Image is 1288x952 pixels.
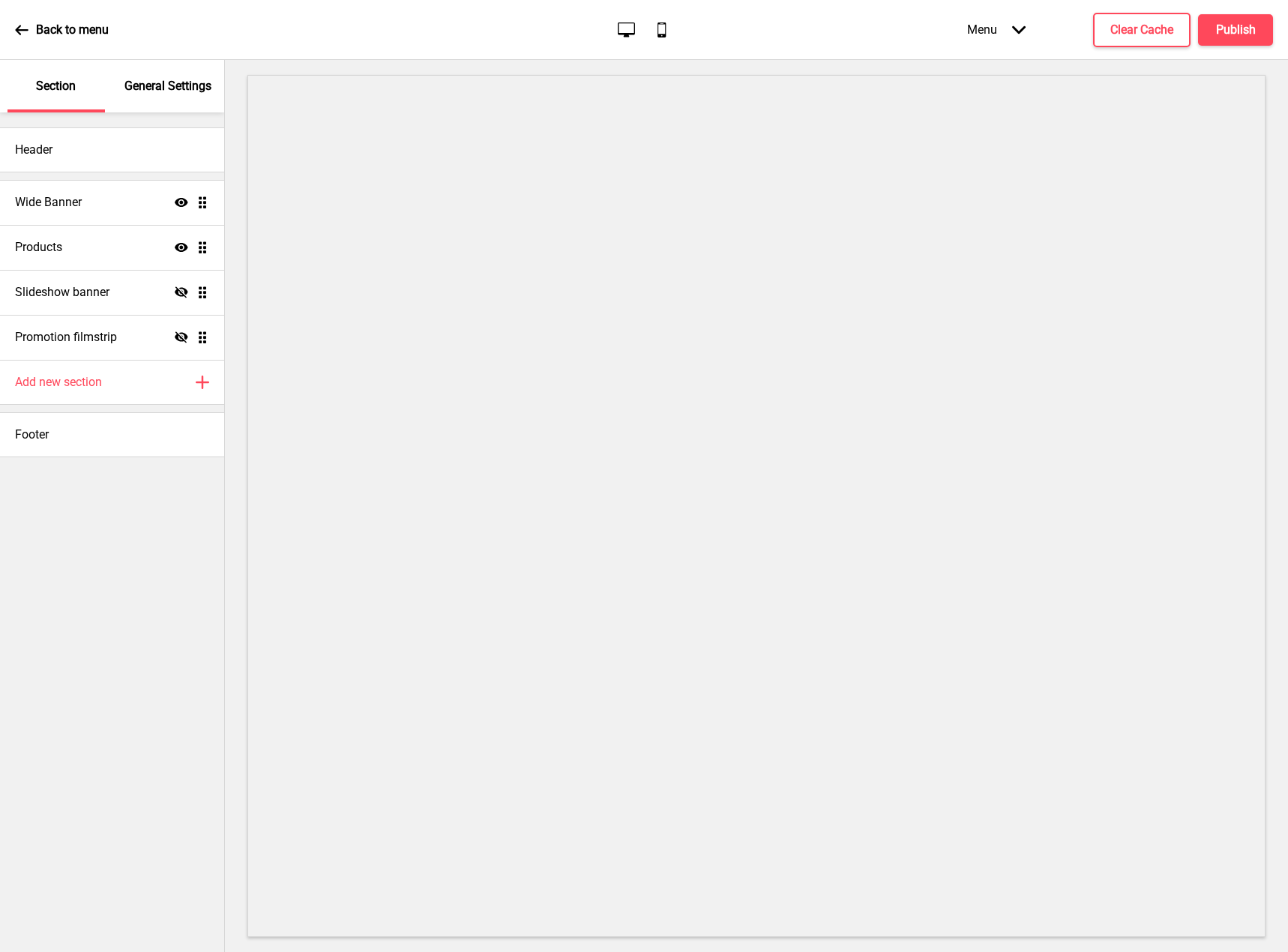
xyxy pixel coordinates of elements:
p: General Settings [124,78,211,94]
a: Back to menu [15,10,109,50]
button: Clear Cache [1093,13,1191,47]
div: Menu [952,7,1041,52]
h4: Footer [15,427,49,443]
h4: Add new section [15,374,102,391]
h4: Promotion filmstrip [15,329,117,346]
button: Publish [1198,14,1273,46]
h4: Wide Banner [15,194,82,211]
p: Back to menu [36,22,109,38]
h4: Clear Cache [1110,22,1173,38]
p: Section [36,78,76,94]
h4: Slideshow banner [15,284,109,301]
h4: Header [15,142,52,158]
h4: Publish [1216,22,1256,38]
h4: Products [15,239,62,256]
